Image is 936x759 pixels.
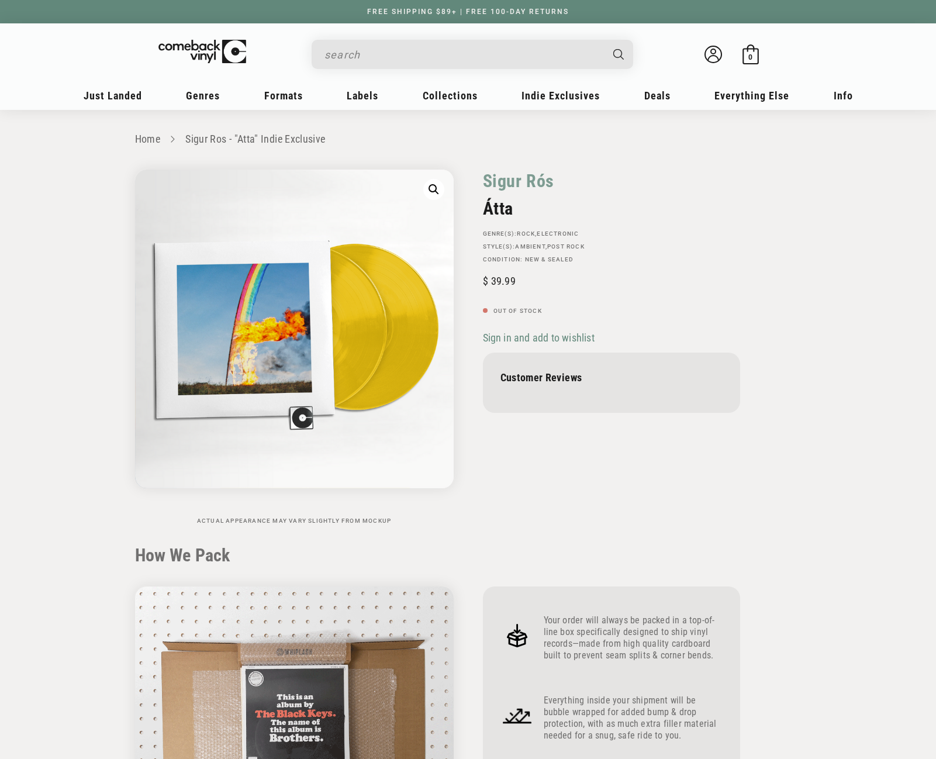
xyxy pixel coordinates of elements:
span: 0 [748,53,752,61]
span: Genres [186,89,220,102]
span: $ [483,275,488,287]
span: Info [834,89,853,102]
p: Customer Reviews [500,371,723,384]
button: Search [603,40,634,69]
a: Rock [517,230,535,237]
span: 39.99 [483,275,516,287]
a: Electronic [537,230,579,237]
p: Everything inside your shipment will be bubble wrapped for added bump & drop protection, with as ... [544,695,723,741]
span: Labels [347,89,378,102]
img: Frame_4_1.png [500,699,534,733]
nav: breadcrumbs [135,131,802,148]
a: Post Rock [547,243,585,250]
h2: How We Pack [135,545,802,566]
p: GENRE(S): , [483,230,740,237]
media-gallery: Gallery Viewer [135,170,454,525]
p: Actual appearance may vary slightly from mockup [135,517,454,525]
a: Sigur Ros - "Atta" Indie Exclusive [185,133,325,145]
button: Sign in and add to wishlist [483,331,598,344]
span: Deals [644,89,671,102]
span: Sign in and add to wishlist [483,332,595,344]
a: Ambient [515,243,545,250]
p: Your order will always be packed in a top-of-line box specifically designed to ship vinyl records... [544,615,723,661]
a: Home [135,133,160,145]
span: Just Landed [84,89,142,102]
p: Condition: New & Sealed [483,256,740,263]
img: Frame_4.png [500,619,534,653]
span: Indie Exclusives [521,89,600,102]
span: Formats [264,89,303,102]
p: Out of stock [483,308,740,315]
div: Search [312,40,633,69]
a: FREE SHIPPING $89+ | FREE 100-DAY RETURNS [355,8,581,16]
span: Collections [423,89,478,102]
span: Everything Else [714,89,789,102]
input: search [324,43,602,67]
a: Sigur Rós [483,170,554,192]
h2: Átta [483,198,740,219]
p: STYLE(S): , [483,243,740,250]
